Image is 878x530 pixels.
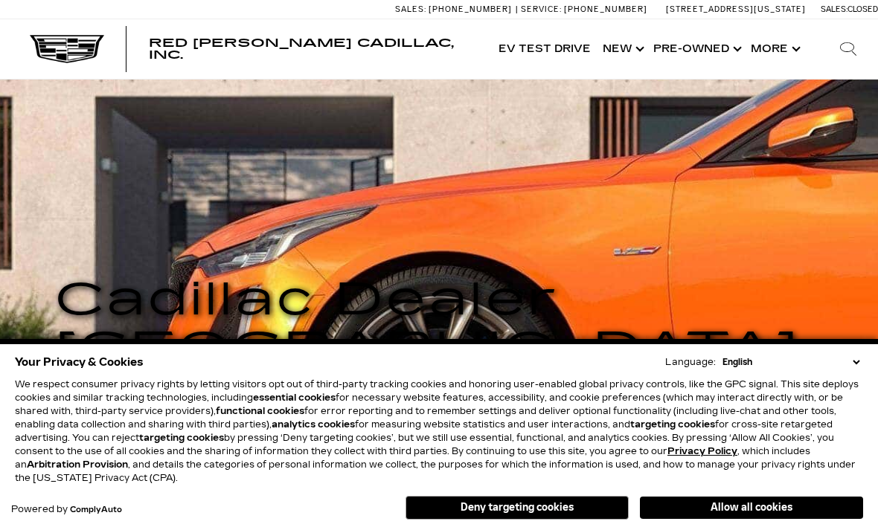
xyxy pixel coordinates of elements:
[149,37,478,61] a: Red [PERSON_NAME] Cadillac, Inc.
[665,358,716,366] div: Language:
[564,4,647,14] span: [PHONE_NUMBER]
[70,505,122,514] a: ComplyAuto
[667,446,737,456] a: Privacy Policy
[15,352,144,372] span: Your Privacy & Cookies
[847,4,878,14] span: Closed
[666,4,806,14] a: [STREET_ADDRESS][US_STATE]
[216,406,304,416] strong: functional cookies
[429,4,512,14] span: [PHONE_NUMBER]
[821,4,847,14] span: Sales:
[493,19,597,79] a: EV Test Drive
[630,419,715,430] strong: targeting cookies
[516,5,651,13] a: Service: [PHONE_NUMBER]
[597,19,647,79] a: New
[30,35,104,63] img: Cadillac Dark Logo with Cadillac White Text
[15,378,863,485] p: We respect consumer privacy rights by letting visitors opt out of third-party tracking cookies an...
[27,459,128,470] strong: Arbitration Provision
[395,5,516,13] a: Sales: [PHONE_NUMBER]
[139,433,224,443] strong: targeting cookies
[647,19,745,79] a: Pre-Owned
[55,273,813,424] span: Cadillac Dealer [GEOGRAPHIC_DATA], [GEOGRAPHIC_DATA]
[745,19,804,79] button: More
[640,497,863,519] button: Allow all cookies
[719,355,863,369] select: Language Select
[521,4,562,14] span: Service:
[272,419,355,430] strong: analytics cookies
[406,496,629,520] button: Deny targeting cookies
[253,392,336,403] strong: essential cookies
[11,505,122,514] div: Powered by
[149,36,454,62] span: Red [PERSON_NAME] Cadillac, Inc.
[395,4,426,14] span: Sales:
